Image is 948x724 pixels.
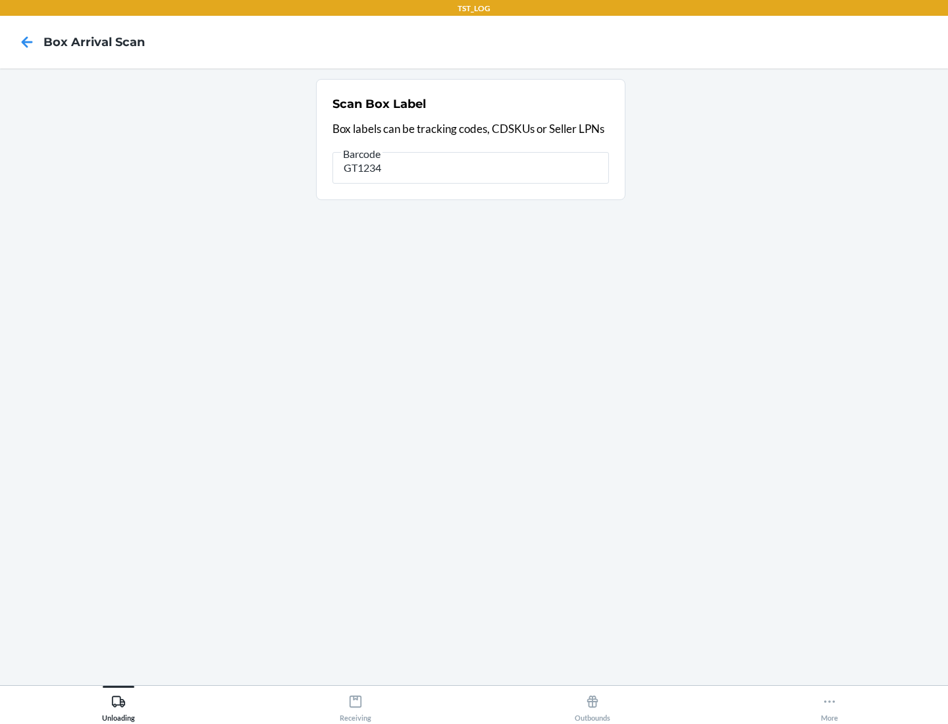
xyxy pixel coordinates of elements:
[102,689,135,722] div: Unloading
[711,686,948,722] button: More
[332,152,609,184] input: Barcode
[474,686,711,722] button: Outbounds
[332,120,609,138] p: Box labels can be tracking codes, CDSKUs or Seller LPNs
[341,147,382,161] span: Barcode
[43,34,145,51] h4: Box Arrival Scan
[575,689,610,722] div: Outbounds
[340,689,371,722] div: Receiving
[458,3,490,14] p: TST_LOG
[332,95,426,113] h2: Scan Box Label
[237,686,474,722] button: Receiving
[821,689,838,722] div: More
